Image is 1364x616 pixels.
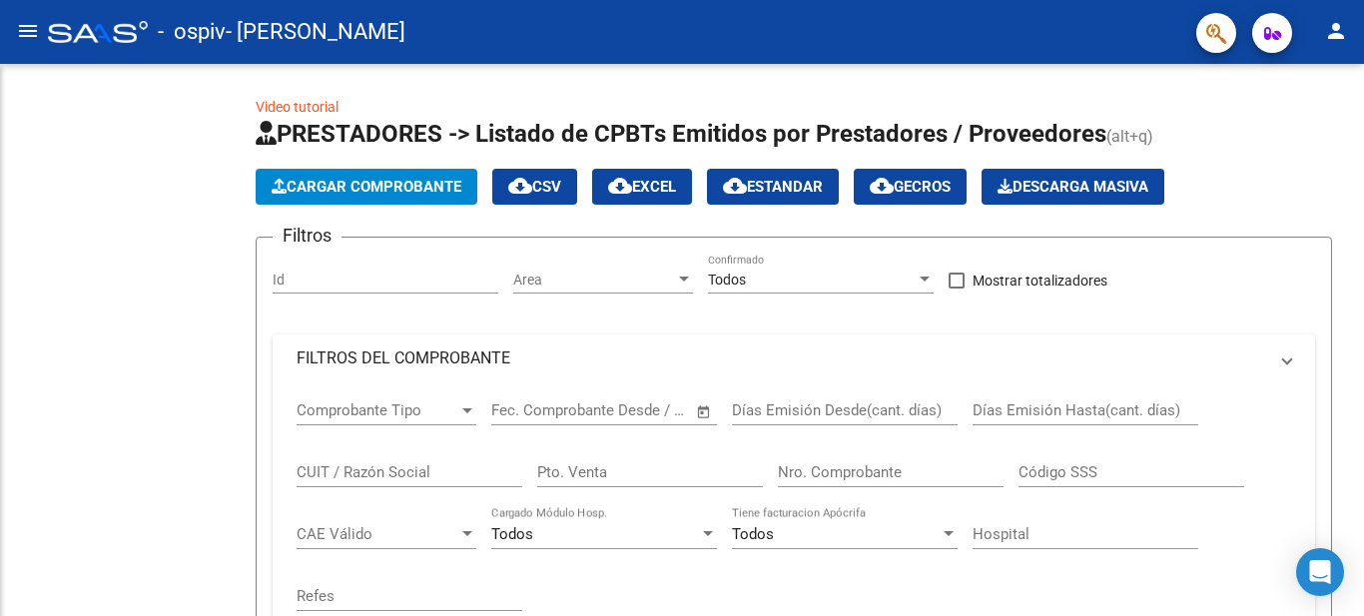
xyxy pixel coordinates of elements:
[508,174,532,198] mat-icon: cloud_download
[870,178,951,196] span: Gecros
[226,10,405,54] span: - [PERSON_NAME]
[273,222,341,250] h3: Filtros
[723,174,747,198] mat-icon: cloud_download
[158,10,226,54] span: - ospiv
[297,525,458,543] span: CAE Válido
[491,525,533,543] span: Todos
[491,401,572,419] input: Fecha inicio
[256,120,1106,148] span: PRESTADORES -> Listado de CPBTs Emitidos por Prestadores / Proveedores
[998,178,1148,196] span: Descarga Masiva
[508,178,561,196] span: CSV
[273,334,1315,382] mat-expansion-panel-header: FILTROS DEL COMPROBANTE
[492,169,577,205] button: CSV
[732,525,774,543] span: Todos
[982,169,1164,205] app-download-masive: Descarga masiva de comprobantes (adjuntos)
[590,401,687,419] input: Fecha fin
[592,169,692,205] button: EXCEL
[256,169,477,205] button: Cargar Comprobante
[272,178,461,196] span: Cargar Comprobante
[1106,127,1153,146] span: (alt+q)
[256,99,339,115] a: Video tutorial
[513,272,675,289] span: Area
[693,400,716,423] button: Open calendar
[16,19,40,43] mat-icon: menu
[870,174,894,198] mat-icon: cloud_download
[982,169,1164,205] button: Descarga Masiva
[297,401,458,419] span: Comprobante Tipo
[973,269,1107,293] span: Mostrar totalizadores
[723,178,823,196] span: Estandar
[1296,548,1344,596] div: Open Intercom Messenger
[297,347,1267,369] mat-panel-title: FILTROS DEL COMPROBANTE
[854,169,967,205] button: Gecros
[707,169,839,205] button: Estandar
[1324,19,1348,43] mat-icon: person
[608,174,632,198] mat-icon: cloud_download
[608,178,676,196] span: EXCEL
[708,272,746,288] span: Todos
